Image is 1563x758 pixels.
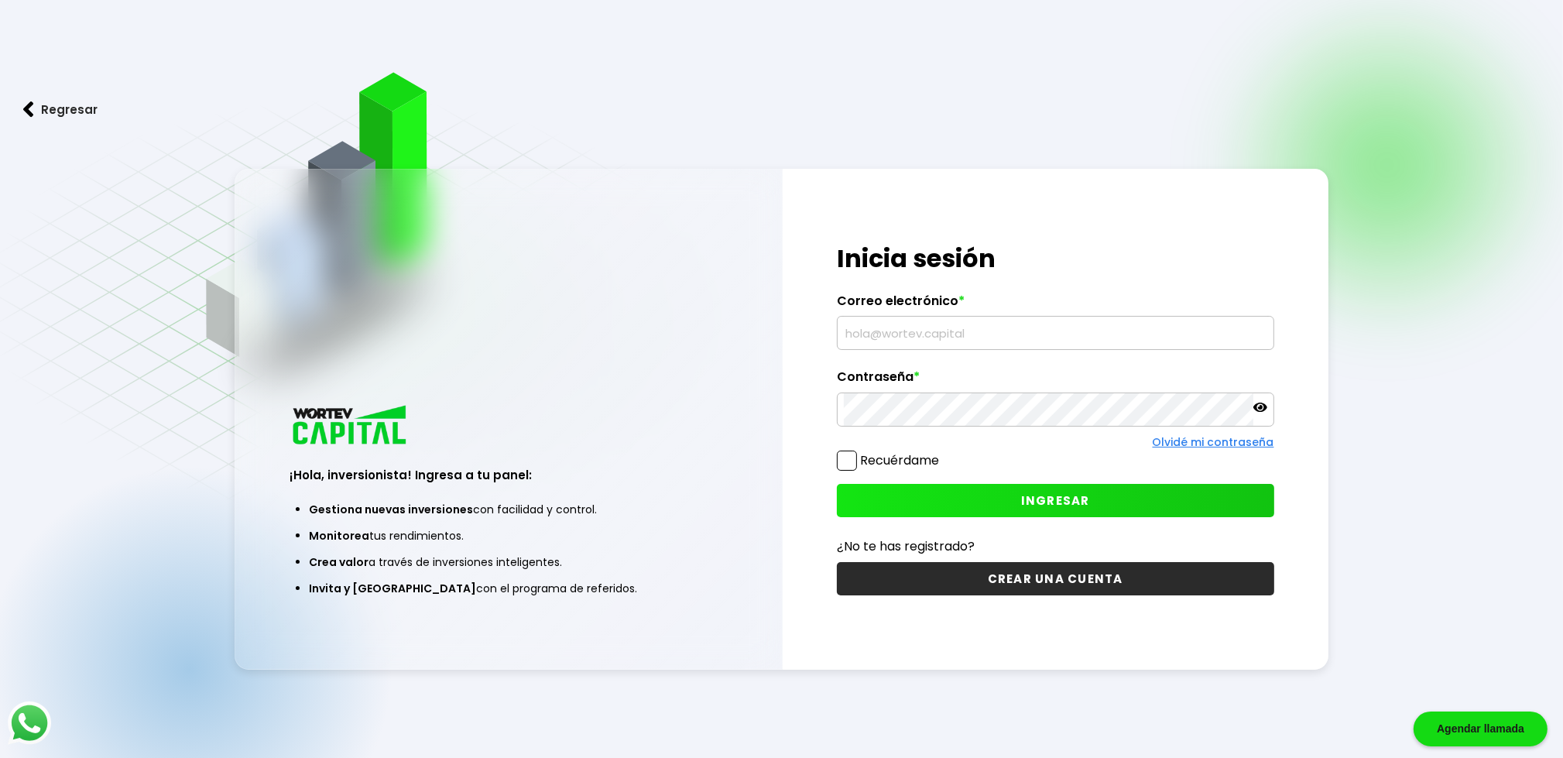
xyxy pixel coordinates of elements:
h3: ¡Hola, inversionista! Ingresa a tu panel: [290,466,727,484]
label: Correo electrónico [837,293,1274,317]
li: con el programa de referidos. [309,575,708,602]
label: Contraseña [837,369,1274,393]
span: Crea valor [309,554,368,570]
li: con facilidad y control. [309,496,708,523]
li: a través de inversiones inteligentes. [309,549,708,575]
button: CREAR UNA CUENTA [837,562,1274,595]
li: tus rendimientos. [309,523,708,549]
img: logos_whatsapp-icon.242b2217.svg [8,701,51,745]
div: Agendar llamada [1414,712,1548,746]
input: hola@wortev.capital [844,317,1267,349]
p: ¿No te has registrado? [837,537,1274,556]
img: flecha izquierda [23,101,34,118]
h1: Inicia sesión [837,240,1274,277]
label: Recuérdame [860,451,939,469]
a: Olvidé mi contraseña [1153,434,1274,450]
span: Invita y [GEOGRAPHIC_DATA] [309,581,476,596]
span: Monitorea [309,528,369,544]
img: logo_wortev_capital [290,403,412,449]
a: ¿No te has registrado?CREAR UNA CUENTA [837,537,1274,595]
span: Gestiona nuevas inversiones [309,502,473,517]
span: INGRESAR [1021,492,1090,509]
button: INGRESAR [837,484,1274,517]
